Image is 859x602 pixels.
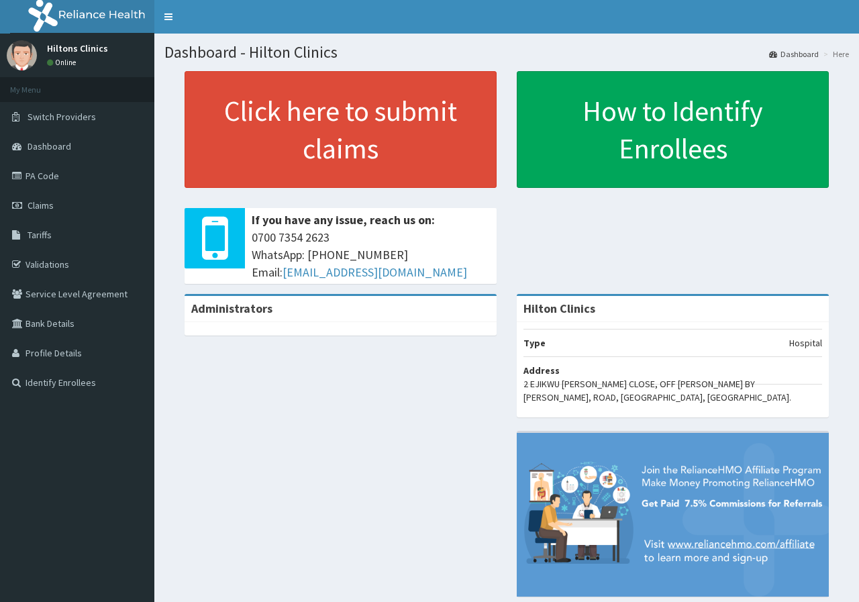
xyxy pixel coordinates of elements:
strong: Hilton Clinics [523,301,595,316]
b: Administrators [191,301,272,316]
span: Tariffs [28,229,52,241]
a: Click here to submit claims [185,71,497,188]
span: Switch Providers [28,111,96,123]
li: Here [820,48,849,60]
a: How to Identify Enrollees [517,71,829,188]
img: User Image [7,40,37,70]
h1: Dashboard - Hilton Clinics [164,44,849,61]
a: Online [47,58,79,67]
a: [EMAIL_ADDRESS][DOMAIN_NAME] [283,264,467,280]
p: Hospital [789,336,822,350]
img: provider-team-banner.png [517,433,829,596]
p: Hiltons Clinics [47,44,108,53]
b: If you have any issue, reach us on: [252,212,435,228]
a: Dashboard [769,48,819,60]
span: Claims [28,199,54,211]
b: Type [523,337,546,349]
b: Address [523,364,560,377]
span: 0700 7354 2623 WhatsApp: [PHONE_NUMBER] Email: [252,229,490,281]
p: 2 EJIKWU [PERSON_NAME] CLOSE, OFF [PERSON_NAME] BY [PERSON_NAME], ROAD, [GEOGRAPHIC_DATA], [GEOGR... [523,377,822,404]
span: Dashboard [28,140,71,152]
